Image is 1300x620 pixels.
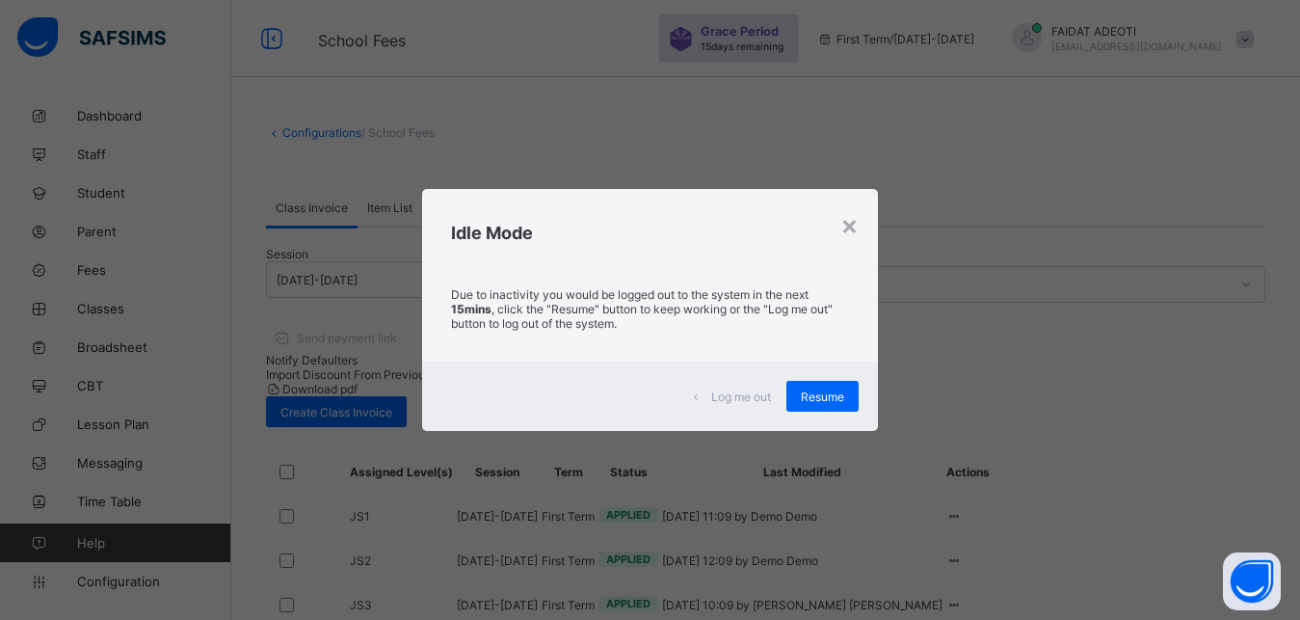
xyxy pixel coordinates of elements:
[1223,553,1281,610] button: Open asap
[840,208,859,241] div: ×
[451,223,848,243] h2: Idle Mode
[711,390,771,404] span: Log me out
[451,287,848,331] p: Due to inactivity you would be logged out to the system in the next , click the "Resume" button t...
[451,302,491,316] strong: 15mins
[801,390,844,404] span: Resume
